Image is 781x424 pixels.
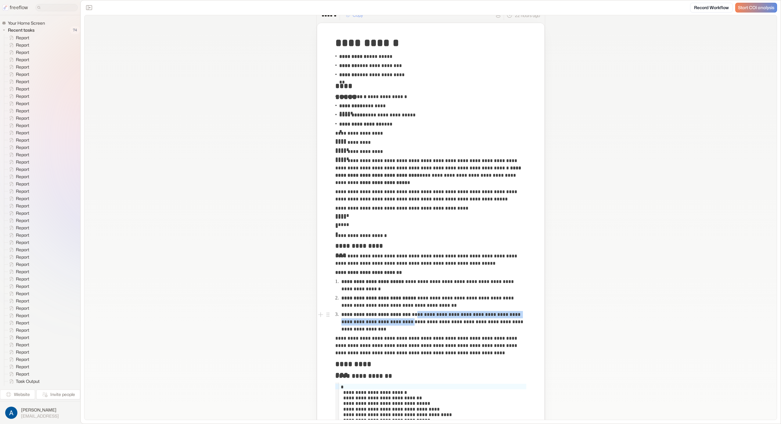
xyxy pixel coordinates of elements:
[15,130,31,136] span: Report
[15,188,31,194] span: Report
[4,319,32,327] a: Report
[15,203,31,209] span: Report
[15,239,31,246] span: Report
[4,195,32,202] a: Report
[4,224,32,231] a: Report
[4,253,32,261] a: Report
[15,144,31,150] span: Report
[4,334,32,341] a: Report
[2,26,37,34] button: Recent tasks
[2,20,47,26] a: Your Home Screen
[4,100,32,107] a: Report
[15,349,31,355] span: Report
[15,174,31,180] span: Report
[4,129,32,136] a: Report
[4,85,32,93] a: Report
[15,269,31,275] span: Report
[15,115,31,121] span: Report
[690,3,733,12] a: Record Workflow
[4,378,42,385] a: Task Output
[15,137,31,143] span: Report
[4,210,32,217] a: Report
[4,71,32,78] a: Report
[4,348,32,356] a: Report
[4,239,32,246] a: Report
[15,196,31,202] span: Report
[4,275,32,283] a: Report
[4,370,32,378] a: Report
[15,225,31,231] span: Report
[15,57,31,63] span: Report
[4,217,32,224] a: Report
[15,49,31,55] span: Report
[15,35,31,41] span: Report
[4,246,32,253] a: Report
[15,93,31,99] span: Report
[4,290,32,297] a: Report
[15,276,31,282] span: Report
[15,327,31,333] span: Report
[4,49,32,56] a: Report
[15,261,31,267] span: Report
[15,42,31,48] span: Report
[15,152,31,158] span: Report
[4,312,32,319] a: Report
[21,413,59,419] span: [EMAIL_ADDRESS]
[4,305,32,312] a: Report
[4,283,32,290] a: Report
[15,291,31,297] span: Report
[4,363,32,370] a: Report
[4,173,32,180] a: Report
[10,4,28,11] p: freeflow
[15,313,31,319] span: Report
[4,188,32,195] a: Report
[4,78,32,85] a: Report
[735,3,777,12] a: Start COI analysis
[15,386,41,392] span: Task Output
[4,268,32,275] a: Report
[4,180,32,188] a: Report
[4,202,32,210] a: Report
[4,41,32,49] a: Report
[70,26,80,34] span: 74
[15,210,31,216] span: Report
[4,327,32,334] a: Report
[515,12,540,19] p: 22 hours ago
[4,158,32,166] a: Report
[15,71,31,77] span: Report
[15,232,31,238] span: Report
[4,166,32,173] a: Report
[15,247,31,253] span: Report
[4,107,32,115] a: Report
[15,298,31,304] span: Report
[4,341,32,348] a: Report
[15,64,31,70] span: Report
[4,144,32,151] a: Report
[317,311,324,318] button: Add block
[5,407,17,419] img: profile
[15,305,31,311] span: Report
[36,390,80,399] button: Invite people
[15,122,31,129] span: Report
[15,108,31,114] span: Report
[15,217,31,224] span: Report
[15,356,31,362] span: Report
[4,63,32,71] a: Report
[15,166,31,172] span: Report
[15,159,31,165] span: Report
[4,115,32,122] a: Report
[4,297,32,305] a: Report
[15,378,41,384] span: Task Output
[15,101,31,107] span: Report
[15,86,31,92] span: Report
[4,136,32,144] a: Report
[4,93,32,100] a: Report
[4,405,77,420] button: [PERSON_NAME][EMAIL_ADDRESS]
[7,20,47,26] span: Your Home Screen
[15,342,31,348] span: Report
[738,5,774,10] span: Start COI analysis
[84,3,94,12] button: Close the sidebar
[4,356,32,363] a: Report
[342,10,367,20] button: Copy
[15,371,31,377] span: Report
